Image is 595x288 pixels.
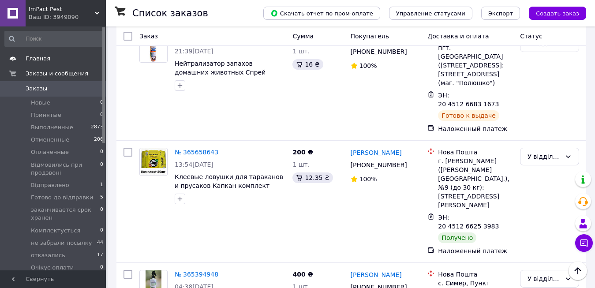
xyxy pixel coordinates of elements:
[100,194,103,202] span: 5
[529,7,586,20] button: Создать заказ
[31,251,65,259] span: отказались
[438,214,499,230] span: ЭН: 20 4512 6625 3983
[438,270,513,279] div: Нова Пошта
[438,247,513,255] div: Наложенный платеж
[438,157,513,209] div: г. [PERSON_NAME] ([PERSON_NAME][GEOGRAPHIC_DATA].), №9 (до 30 кг): [STREET_ADDRESS][PERSON_NAME]
[175,48,213,55] span: 21:39[DATE]
[389,7,472,20] button: Управление статусами
[488,10,513,17] span: Экспорт
[31,111,61,119] span: Принятые
[139,148,168,176] a: Фото товару
[438,148,513,157] div: Нова Пошта
[528,152,561,161] div: У відділенні
[349,45,409,58] div: [PHONE_NUMBER]
[175,173,283,207] a: Клеевые ловушки для тараканов и прусаков Капкан комплект 20шт липкие ловушки для тараканов
[359,176,377,183] span: 100%
[438,124,513,133] div: Наложенный платеж
[29,5,95,13] span: ImPact Pest
[175,161,213,168] span: 13:54[DATE]
[175,60,280,94] a: Нейтрализатор запахов домашних животных Спрей ImPact Средство от запаха мочи собак котов грызунов
[94,136,103,144] span: 206
[349,159,409,171] div: [PHONE_NUMBER]
[359,62,377,69] span: 100%
[97,251,103,259] span: 17
[31,148,69,156] span: Оплаченные
[100,148,103,156] span: 0
[520,9,586,16] a: Создать заказ
[31,99,50,107] span: Новые
[31,136,69,144] span: Отмененные
[270,9,373,17] span: Скачать отчет по пром-оплате
[292,48,310,55] span: 1 шт.
[263,7,380,20] button: Скачать отчет по пром-оплате
[100,111,103,119] span: 0
[438,92,499,108] span: ЭН: 20 4512 6683 1673
[100,99,103,107] span: 0
[292,161,310,168] span: 1 шт.
[175,149,218,156] a: № 365658643
[31,181,69,189] span: Відправлено
[29,13,106,21] div: Ваш ID: 3949090
[132,8,208,19] h1: Список заказов
[31,206,100,222] span: заканчивается срок хранен
[292,149,313,156] span: 200 ₴
[528,274,561,284] div: У відділенні
[438,43,513,87] div: пгт. [GEOGRAPHIC_DATA] ([STREET_ADDRESS]: [STREET_ADDRESS] (маг. "Полюшко")
[427,33,489,40] span: Доставка и оплата
[26,85,47,93] span: Заказы
[175,271,218,278] a: № 365394948
[4,31,104,47] input: Поиск
[139,34,168,63] a: Фото товару
[140,35,167,62] img: Фото товару
[481,7,520,20] button: Экспорт
[438,232,476,243] div: Получено
[31,227,80,235] span: Комплектується
[292,172,333,183] div: 12.35 ₴
[100,181,103,189] span: 1
[575,234,593,252] button: Чат с покупателем
[292,33,314,40] span: Сумма
[31,194,93,202] span: Готово до відправки
[100,227,103,235] span: 0
[569,262,587,280] button: Наверх
[351,270,402,279] a: [PERSON_NAME]
[438,110,499,121] div: Готово к выдаче
[351,33,389,40] span: Покупатель
[351,148,402,157] a: [PERSON_NAME]
[31,123,73,131] span: Выполненные
[100,161,103,177] span: 0
[520,33,543,40] span: Статус
[26,70,88,78] span: Заказы и сообщения
[396,10,465,17] span: Управление статусами
[31,239,92,247] span: не забрали посылку
[31,161,100,177] span: Відмовились при продзвоні
[100,264,103,272] span: 0
[292,59,323,70] div: 16 ₴
[100,206,103,222] span: 0
[139,33,158,40] span: Заказ
[141,148,166,176] img: Фото товару
[97,239,103,247] span: 44
[31,264,74,272] span: Очікує оплати
[91,123,103,131] span: 2873
[26,55,50,63] span: Главная
[536,10,579,17] span: Создать заказ
[292,271,313,278] span: 400 ₴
